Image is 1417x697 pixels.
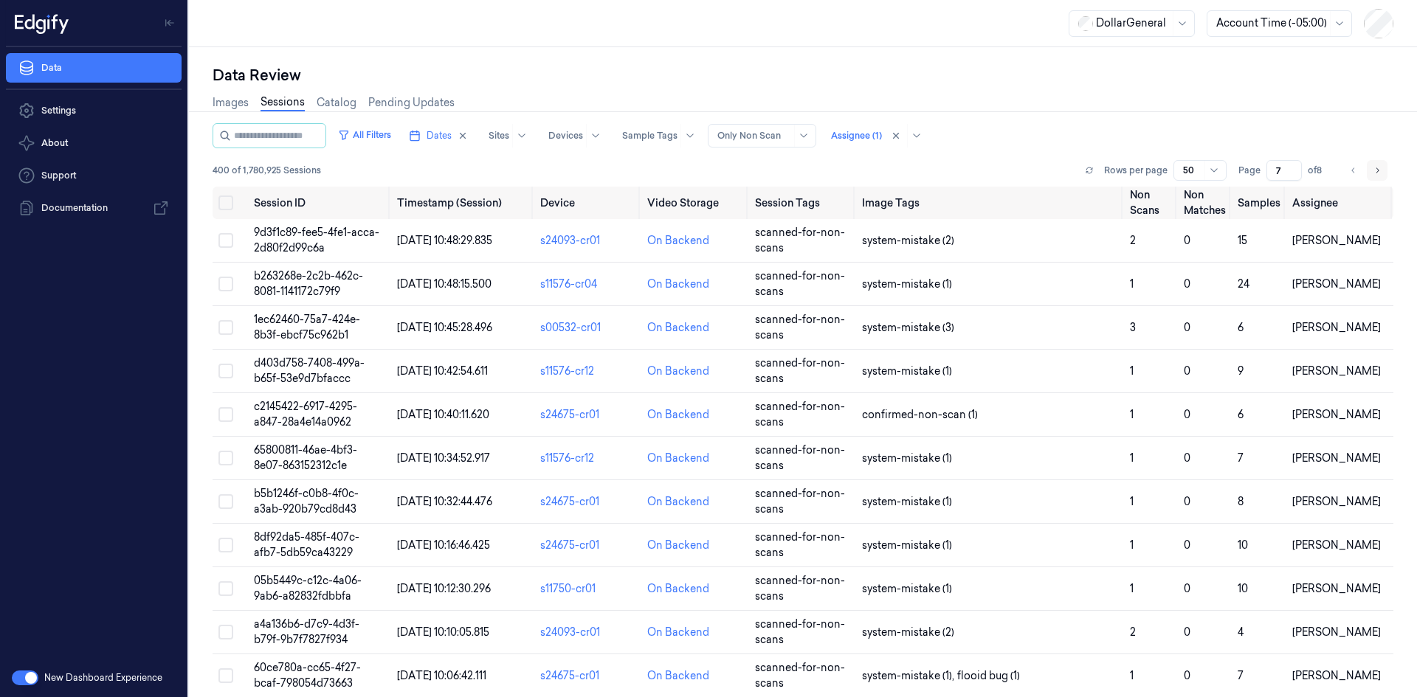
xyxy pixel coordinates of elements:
span: b5b1246f-c0b8-4f0c-a3ab-920b79cd8d43 [254,487,359,516]
div: s24675-cr01 [540,407,635,423]
span: [DATE] 10:10:05.815 [397,625,489,639]
span: system-mistake (2) [862,233,954,249]
span: system-mistake (1) [862,538,952,553]
span: 6 [1238,408,1244,421]
th: Session Tags [749,187,856,219]
span: scanned-for-non-scans [755,530,845,559]
span: 400 of 1,780,925 Sessions [213,164,321,177]
button: About [6,128,182,158]
span: b263268e-2c2b-462c-8081-1141172c79f9 [254,269,363,298]
span: [PERSON_NAME] [1292,538,1381,552]
span: 1 [1130,669,1134,682]
span: system-mistake (1) , [862,668,957,684]
a: Catalog [317,95,356,111]
span: Dates [427,129,452,142]
span: 0 [1184,408,1190,421]
span: 0 [1184,364,1190,378]
span: [DATE] 10:45:28.496 [397,321,492,334]
span: 9d3f1c89-fee5-4fe1-acca-2d80f2d99c6a [254,226,379,254]
button: Select row [218,625,233,639]
span: 2 [1130,625,1136,639]
span: system-mistake (1) [862,277,952,292]
div: On Backend [647,538,709,553]
span: 65800811-46ae-4bf3-8e07-863152312c1e [254,443,357,472]
span: [PERSON_NAME] [1292,495,1381,508]
button: Select row [218,494,233,509]
button: Go to previous page [1343,160,1364,181]
span: 9 [1238,364,1244,378]
span: scanned-for-non-scans [755,356,845,385]
span: 0 [1184,277,1190,291]
button: Select row [218,668,233,683]
span: scanned-for-non-scans [755,443,845,472]
button: All Filters [332,123,397,147]
span: 3 [1130,321,1136,334]
a: Pending Updates [368,95,455,111]
th: Timestamp (Session) [391,187,534,219]
span: system-mistake (1) [862,364,952,379]
span: [PERSON_NAME] [1292,582,1381,595]
a: Sessions [261,94,305,111]
span: 1 [1130,451,1134,465]
button: Select row [218,364,233,378]
button: Select row [218,233,233,248]
div: On Backend [647,625,709,640]
nav: pagination [1343,160,1387,181]
div: s24675-cr01 [540,538,635,553]
span: [DATE] 10:06:42.111 [397,669,486,682]
span: scanned-for-non-scans [755,574,845,603]
a: Support [6,161,182,190]
div: On Backend [647,494,709,510]
div: On Backend [647,277,709,292]
span: 0 [1184,625,1190,639]
div: s11750-cr01 [540,581,635,597]
span: 8df92da5-485f-407c-afb7-5db59ca43229 [254,530,359,559]
span: 0 [1184,669,1190,682]
span: c2145422-6917-4295-a847-28a4e14a0962 [254,400,357,429]
span: [DATE] 10:48:29.835 [397,234,492,247]
button: Dates [403,124,474,148]
span: 1ec62460-75a7-424e-8b3f-ebcf75c962b1 [254,313,360,341]
div: s11576-cr12 [540,364,635,379]
span: system-mistake (1) [862,451,952,466]
span: scanned-for-non-scans [755,313,845,341]
div: On Backend [647,364,709,379]
span: scanned-for-non-scans [755,400,845,429]
th: Video Storage [641,187,748,219]
span: 1 [1130,538,1134,552]
th: Assignee [1286,187,1394,219]
th: Session ID [248,187,391,219]
span: flooid bug (1) [957,668,1020,684]
span: 0 [1184,451,1190,465]
p: Rows per page [1104,164,1168,177]
span: 15 [1238,234,1247,247]
span: of 8 [1308,164,1331,177]
div: s24675-cr01 [540,668,635,684]
span: 1 [1130,364,1134,378]
button: Select row [218,320,233,335]
button: Select row [218,581,233,596]
div: On Backend [647,581,709,597]
div: s24675-cr01 [540,494,635,510]
button: Select all [218,195,233,210]
span: 24 [1238,277,1249,291]
th: Device [534,187,641,219]
span: 6 [1238,321,1244,334]
span: 1 [1130,277,1134,291]
div: s11576-cr04 [540,277,635,292]
span: [DATE] 10:34:52.917 [397,451,490,465]
button: Go to next page [1367,160,1387,181]
span: 0 [1184,582,1190,595]
div: s11576-cr12 [540,451,635,466]
a: Documentation [6,193,182,223]
span: 2 [1130,234,1136,247]
div: On Backend [647,668,709,684]
span: scanned-for-non-scans [755,661,845,690]
button: Toggle Navigation [158,11,182,35]
div: s24093-cr01 [540,233,635,249]
button: Select row [218,451,233,465]
span: system-mistake (3) [862,320,954,336]
span: 0 [1184,495,1190,508]
span: scanned-for-non-scans [755,487,845,516]
span: system-mistake (1) [862,494,952,510]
